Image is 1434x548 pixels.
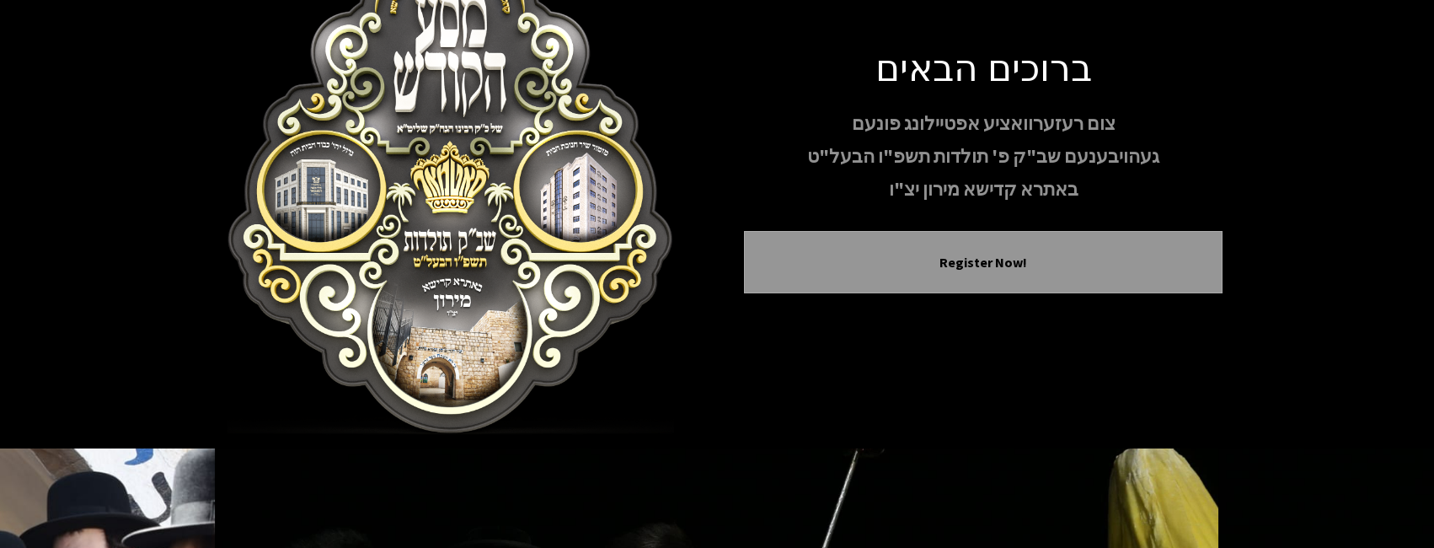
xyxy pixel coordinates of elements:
button: Register Now! [765,252,1201,272]
p: געהויבענעם שב"ק פ' תולדות תשפ"ו הבעל"ט [744,142,1223,171]
h1: ברוכים הבאים [744,44,1223,89]
p: צום רעזערוואציע אפטיילונג פונעם [744,109,1223,138]
p: באתרא קדישא מירון יצ"ו [744,175,1223,204]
